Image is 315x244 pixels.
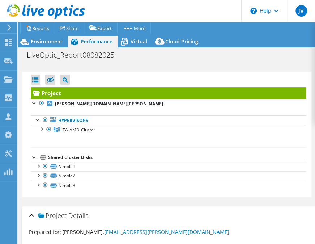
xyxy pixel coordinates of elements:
span: Environment [31,38,63,45]
b: [PERSON_NAME][DOMAIN_NAME][PERSON_NAME] [55,101,163,107]
span: Virtual [131,38,147,45]
a: Reports [20,22,55,34]
svg: \n [250,8,257,14]
span: Performance [81,38,112,45]
label: Prepared for: [29,228,61,235]
a: [PERSON_NAME][DOMAIN_NAME][PERSON_NAME] [31,99,306,108]
a: More [117,22,151,34]
a: Nimble1 [31,162,306,171]
a: Project [31,87,306,99]
a: Nimble3 [31,181,306,190]
a: Export [84,22,118,34]
a: TA-AMD-Cluster [31,125,306,134]
a: Hypervisors [31,115,306,125]
span: TA-AMD-Cluster [63,127,95,133]
span: JV [295,5,307,17]
span: Cloud Pricing [165,38,198,45]
a: Share [55,22,84,34]
span: Details [68,211,88,220]
a: Nimble2 [31,171,306,181]
a: [EMAIL_ADDRESS][PERSON_NAME][DOMAIN_NAME] [104,228,229,235]
div: Shared Cluster Disks [48,153,306,162]
h1: LiveOptic_Report08082025 [24,51,125,59]
span: [PERSON_NAME], [62,228,229,235]
span: Project [38,212,67,219]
